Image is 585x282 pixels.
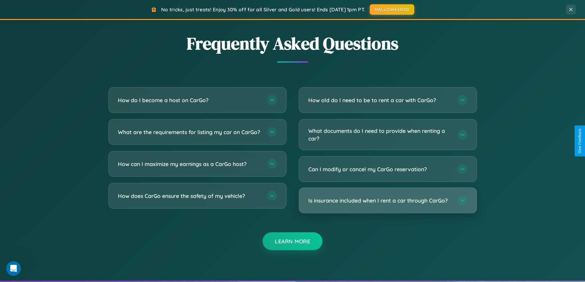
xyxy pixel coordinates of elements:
[161,6,365,13] span: No tricks, just treats! Enjoy 30% off for all Silver and Gold users! Ends [DATE] 1pm PT.
[108,32,477,55] h2: Frequently Asked Questions
[578,129,582,153] div: Give Feedback
[118,96,261,104] h3: How do I become a host on CarGo?
[118,128,261,136] h3: What are the requirements for listing my car on CarGo?
[6,261,21,276] iframe: Intercom live chat
[118,160,261,168] h3: How can I maximize my earnings as a CarGo host?
[308,96,451,104] h3: How old do I need to be to rent a car with CarGo?
[308,197,451,204] h3: Is insurance included when I rent a car through CarGo?
[263,232,322,250] button: Learn More
[370,4,414,15] button: HALLOWEEN30
[308,127,451,142] h3: What documents do I need to provide when renting a car?
[118,192,261,200] h3: How does CarGo ensure the safety of my vehicle?
[308,165,451,173] h3: Can I modify or cancel my CarGo reservation?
